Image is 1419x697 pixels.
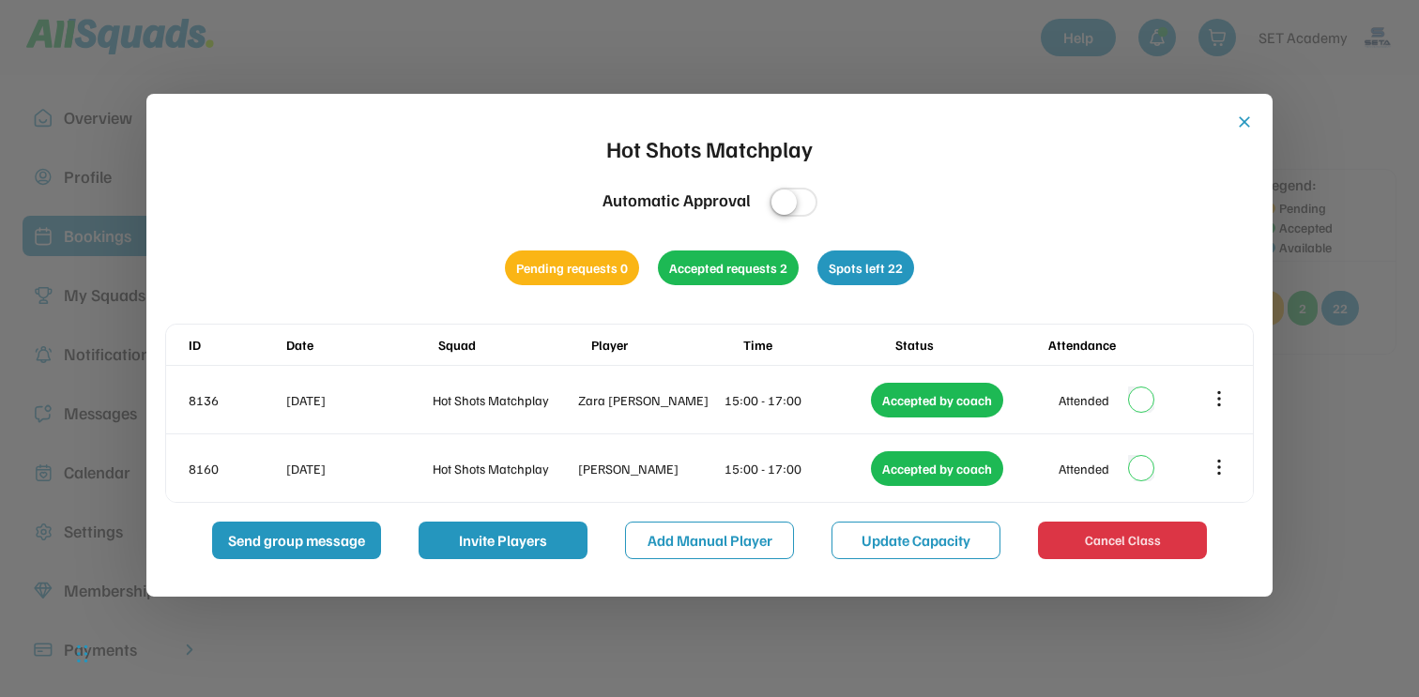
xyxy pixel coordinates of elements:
div: Accepted by coach [871,451,1003,486]
div: Hot Shots Matchplay [606,131,813,165]
div: [DATE] [286,390,429,410]
div: Status [895,335,1044,355]
div: Hot Shots Matchplay [433,459,575,478]
div: Date [286,335,435,355]
div: Spots left 22 [817,250,914,285]
div: Zara [PERSON_NAME] [578,390,721,410]
div: Time [743,335,892,355]
div: Accepted requests 2 [658,250,799,285]
div: 8136 [189,390,282,410]
div: Attended [1059,390,1109,410]
div: Automatic Approval [603,188,751,213]
div: 15:00 - 17:00 [725,459,867,478]
div: 15:00 - 17:00 [725,390,867,410]
div: [PERSON_NAME] [578,459,721,478]
div: Pending requests 0 [505,250,639,285]
div: 8160 [189,459,282,478]
div: Hot Shots Matchplay [433,390,575,410]
button: Add Manual Player [625,522,794,559]
div: Accepted by coach [871,383,1003,417]
button: Invite Players [419,522,587,559]
div: Attendance [1048,335,1197,355]
div: Attended [1059,459,1109,478]
div: ID [189,335,282,355]
button: Update Capacity [832,522,1000,559]
button: close [1235,113,1254,131]
button: Cancel Class [1038,522,1207,559]
div: Squad [438,335,587,355]
div: [DATE] [286,459,429,478]
div: Player [591,335,740,355]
